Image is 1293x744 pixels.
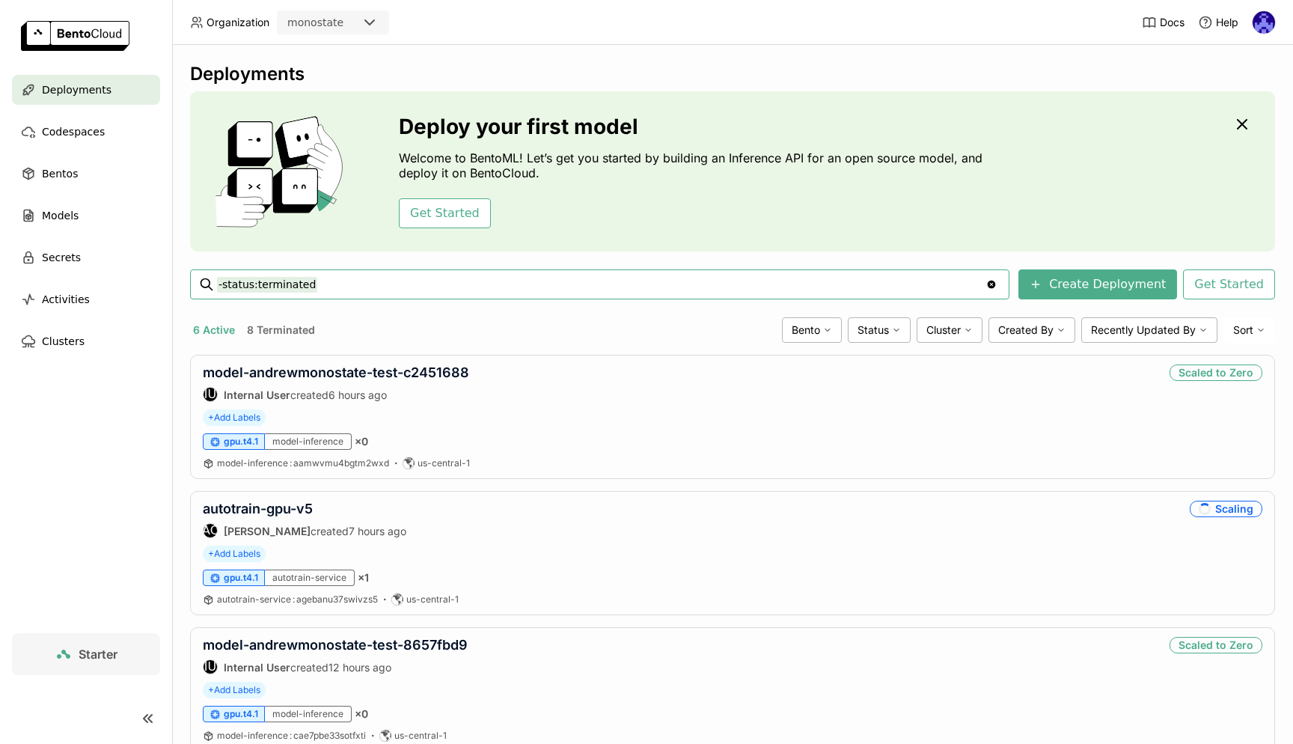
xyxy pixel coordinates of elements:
[217,594,378,606] a: autotrain-service:agebanu37swivzs5
[12,75,160,105] a: Deployments
[42,332,85,350] span: Clusters
[328,388,387,401] span: 6 hours ago
[355,435,368,448] span: × 0
[1216,16,1238,29] span: Help
[42,165,78,183] span: Bentos
[203,659,218,674] div: Internal User
[190,320,238,340] button: 6 Active
[1190,501,1262,517] div: Scaling
[203,637,468,653] a: model-andrewmonostate-test-8657fbd9
[203,501,313,516] a: autotrain-gpu-v5
[1223,317,1275,343] div: Sort
[1142,15,1185,30] a: Docs
[328,661,391,674] span: 12 hours ago
[12,201,160,231] a: Models
[203,387,218,402] div: Internal User
[394,730,447,742] span: us-central-1
[782,317,842,343] div: Bento
[204,388,217,401] div: IU
[1081,317,1217,343] div: Recently Updated By
[1160,16,1185,29] span: Docs
[349,525,406,537] span: 7 hours ago
[1253,11,1275,34] img: Andrew correa
[203,546,266,562] span: +Add Labels
[12,117,160,147] a: Codespaces
[203,523,406,538] div: created
[12,633,160,675] a: Starter
[917,317,982,343] div: Cluster
[224,436,258,448] span: gpu.t4.1
[988,317,1075,343] div: Created By
[287,15,343,30] div: monostate
[399,198,491,228] button: Get Started
[217,272,985,296] input: Search
[217,457,389,469] a: model-inference:aamwvmu4bgtm2wxd
[224,525,311,537] strong: [PERSON_NAME]
[42,81,111,99] span: Deployments
[293,594,295,605] span: :
[79,647,117,662] span: Starter
[224,661,290,674] strong: Internal User
[1233,323,1253,337] span: Sort
[42,290,90,308] span: Activities
[203,659,468,674] div: created
[203,387,469,402] div: created
[217,457,389,469] span: model-inference aamwvmu4bgtm2wxd
[1170,637,1262,653] div: Scaled to Zero
[848,317,911,343] div: Status
[399,115,990,138] h3: Deploy your first model
[792,323,820,337] span: Bento
[265,706,352,722] div: model-inference
[265,570,355,586] div: autotrain-service
[190,63,1275,85] div: Deployments
[207,16,269,29] span: Organization
[203,409,266,426] span: +Add Labels
[203,365,469,380] a: model-andrewmonostate-test-c2451688
[204,524,217,537] div: AC
[224,388,290,401] strong: Internal User
[217,730,366,742] a: model-inference:cae7pbe33sotfxti
[406,594,459,606] span: us-central-1
[1170,365,1262,381] div: Scaled to Zero
[290,457,292,469] span: :
[358,571,369,585] span: × 1
[21,21,129,51] img: logo
[42,123,105,141] span: Codespaces
[42,248,81,266] span: Secrets
[1198,502,1211,516] i: loading
[42,207,79,225] span: Models
[418,457,470,469] span: us-central-1
[290,730,292,741] span: :
[345,16,346,31] input: Selected monostate.
[244,320,318,340] button: 8 Terminated
[399,150,990,180] p: Welcome to BentoML! Let’s get you started by building an Inference API for an open source model, ...
[265,433,352,450] div: model-inference
[355,707,368,721] span: × 0
[1018,269,1177,299] button: Create Deployment
[224,708,258,720] span: gpu.t4.1
[12,159,160,189] a: Bentos
[858,323,889,337] span: Status
[217,730,366,741] span: model-inference cae7pbe33sotfxti
[12,284,160,314] a: Activities
[1198,15,1238,30] div: Help
[217,594,378,605] span: autotrain-service agebanu37swivzs5
[985,278,997,290] svg: Clear value
[12,243,160,272] a: Secrets
[203,523,218,538] div: Andrew correa
[1091,323,1196,337] span: Recently Updated By
[1183,269,1275,299] button: Get Started
[202,115,363,228] img: cover onboarding
[926,323,961,337] span: Cluster
[12,326,160,356] a: Clusters
[203,682,266,698] span: +Add Labels
[998,323,1054,337] span: Created By
[224,572,258,584] span: gpu.t4.1
[204,660,217,674] div: IU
